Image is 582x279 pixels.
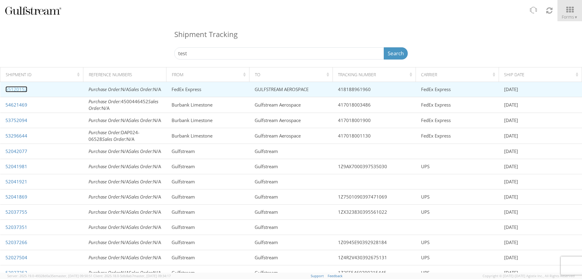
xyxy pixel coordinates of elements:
td: N/A N/A [83,189,166,205]
a: 52027504 [5,254,27,260]
span: Gulfstream Aerospace [255,133,301,139]
td: [DATE] [499,128,582,144]
span: 417018003486 [338,102,371,108]
button: Search [384,47,408,60]
i: Purchase Order: [89,209,121,215]
td: N/A N/A [83,174,166,189]
i: Sales Order: [129,254,153,260]
span: Gulfstream [172,254,195,260]
i: Purchase Order: [89,98,121,104]
a: 52041981 [5,163,27,169]
a: Feedback [328,274,343,278]
span: UPS [421,254,430,260]
i: Purchase Order: [89,163,121,169]
span: UPS [421,209,430,215]
span: FedEx Express [421,102,451,108]
span: GULFSTREAM AEROSPACE [255,86,309,92]
input: Enter the Reference Number, Pro Number, Bill of Lading, or Agistix Number (at least 4 chars) [174,47,384,60]
td: DAP024-06528 N/A [83,128,166,144]
span: Gulfstream [172,270,195,276]
span: Gulfstream [172,224,195,230]
span: Forms [562,14,578,20]
span: Server: 2025.19.0-49328d0a35e [7,274,92,278]
span: Gulfstream [255,224,278,230]
a: 52042077 [5,148,27,154]
td: N/A N/A [83,144,166,159]
a: 52037351 [5,224,27,230]
a: 52027252 [5,270,27,276]
a: 55120152 [5,86,27,92]
span: Gulfstream [255,194,278,200]
div: Tracking Number [338,72,414,78]
i: Sales Order: [129,86,153,92]
i: Sales Order: [129,179,153,185]
td: [DATE] [499,205,582,220]
span: Gulfstream [172,194,195,200]
td: N/A N/A [83,82,166,97]
i: Purchase Order: [89,270,121,276]
div: To [255,72,331,78]
div: Shipment Id [6,72,82,78]
i: Purchase Order: [89,239,121,245]
div: From [172,72,248,78]
i: Purchase Order: [89,129,121,135]
a: 52037755 [5,209,27,215]
i: Sales Order: [129,224,153,230]
span: 1Z2FF5460390215445 [338,270,386,276]
h3: Shipment Tracking [174,21,408,47]
div: Reference Numbers [89,72,165,78]
div: Ship Date [504,72,580,78]
span: 1Z4R2V430392675131 [338,254,387,260]
td: N/A N/A [83,205,166,220]
span: UPS [421,270,430,276]
i: Sales Order: [129,194,153,200]
a: 54621469 [5,102,27,108]
a: 53296644 [5,133,27,139]
a: 52041869 [5,194,27,200]
i: Purchase Order: [89,86,121,92]
span: Burbank Limestone [172,117,212,123]
a: 52037266 [5,239,27,245]
i: Sales Order: [129,117,153,123]
i: Sales Order: [102,136,126,142]
span: Gulfstream [172,209,195,215]
span: 1ZX323830395561022 [338,209,387,215]
a: 52041921 [5,179,27,185]
span: Gulfstream Aerospace [255,102,301,108]
td: N/A N/A [83,250,166,265]
span: 417018001900 [338,117,371,123]
a: 53752094 [5,117,27,123]
span: UPS [421,194,430,200]
td: 4500446452 N/A [83,97,166,113]
span: Gulfstream [172,148,195,154]
td: [DATE] [499,113,582,128]
td: N/A N/A [83,113,166,128]
span: Burbank Limestone [172,102,212,108]
td: [DATE] [499,82,582,97]
span: Client: 2025.18.0-5db8ab7 [93,274,171,278]
span: FedEx Express [172,86,201,92]
td: N/A N/A [83,159,166,174]
td: [DATE] [499,174,582,189]
span: master, [DATE] 09:34:17 [134,274,171,278]
span: FedEx Express [421,133,451,139]
span: Gulfstream [172,163,195,169]
i: Sales Order: [129,239,153,245]
i: Sales Order: [129,148,153,154]
span: Copyright © [DATE]-[DATE] Agistix Inc., All Rights Reserved [483,274,575,278]
td: [DATE] [499,97,582,113]
span: 1Z9AX7000397535030 [338,163,387,169]
td: [DATE] [499,220,582,235]
td: [DATE] [499,235,582,250]
i: Sales Order: [129,163,153,169]
span: Gulfstream [255,270,278,276]
i: Purchase Order: [89,254,121,260]
span: UPS [421,239,430,245]
span: master, [DATE] 09:50:51 [55,274,92,278]
span: 418188961960 [338,86,371,92]
i: Purchase Order: [89,224,121,230]
i: Sales Order: [89,98,158,111]
span: Gulfstream [255,254,278,260]
span: UPS [421,163,430,169]
span: Gulfstream [255,163,278,169]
